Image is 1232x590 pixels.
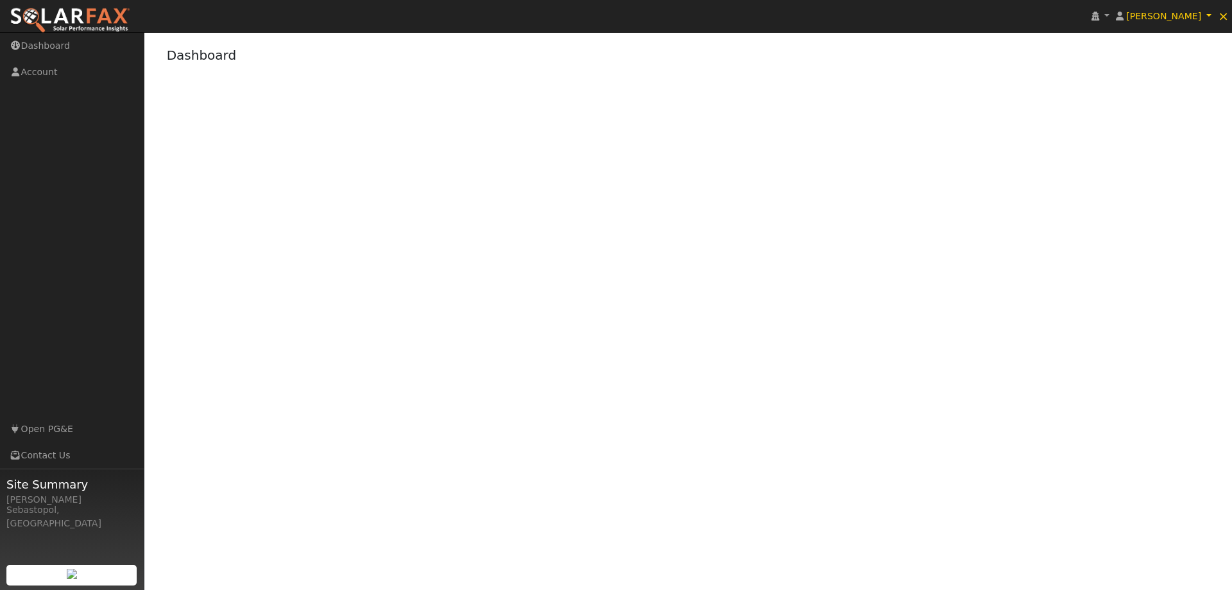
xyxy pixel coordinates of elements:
span: Site Summary [6,476,137,493]
span: [PERSON_NAME] [1126,11,1201,21]
img: SolarFax [10,7,130,34]
div: Sebastopol, [GEOGRAPHIC_DATA] [6,503,137,530]
div: [PERSON_NAME] [6,493,137,507]
a: Dashboard [167,48,237,63]
img: retrieve [67,569,77,579]
span: × [1218,8,1229,24]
